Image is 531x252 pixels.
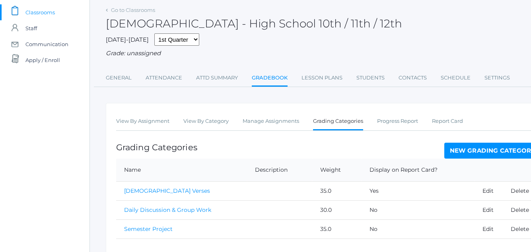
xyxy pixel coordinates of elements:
td: No [362,219,475,238]
a: Schedule [441,70,471,86]
th: Name [116,159,247,182]
h1: Grading Categories [116,143,197,152]
td: 30.0 [312,200,362,219]
th: Weight [312,159,362,182]
td: 35.0 [312,181,362,200]
span: Staff [25,20,37,36]
td: Yes [362,181,475,200]
a: Manage Assignments [243,113,299,129]
span: [DATE]-[DATE] [106,36,149,43]
a: General [106,70,132,86]
a: Report Card [432,113,463,129]
th: Display on Report Card? [362,159,475,182]
a: View By Assignment [116,113,169,129]
a: Edit [482,206,494,213]
a: Students [356,70,385,86]
a: Attd Summary [196,70,238,86]
span: Apply / Enroll [25,52,60,68]
a: Go to Classrooms [111,7,155,13]
a: [DEMOGRAPHIC_DATA] Verses [124,187,210,194]
span: Communication [25,36,68,52]
a: Contacts [399,70,427,86]
a: Edit [482,187,494,194]
td: No [362,200,475,219]
a: Gradebook [252,70,288,87]
td: 35.0 [312,219,362,238]
a: Delete [511,225,529,233]
span: Classrooms [25,4,55,20]
a: Lesson Plans [301,70,342,86]
a: Semester Project [124,225,173,233]
a: View By Category [183,113,229,129]
h2: [DEMOGRAPHIC_DATA] - High School 10th / 11th / 12th [106,17,402,30]
a: Delete [511,187,529,194]
a: Attendance [146,70,182,86]
a: Daily Discussion & Group Work [124,206,211,213]
a: Progress Report [377,113,418,129]
a: Edit [482,225,494,233]
a: Grading Categories [313,113,363,130]
a: Settings [484,70,510,86]
th: Description [247,159,312,182]
a: Delete [511,206,529,213]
